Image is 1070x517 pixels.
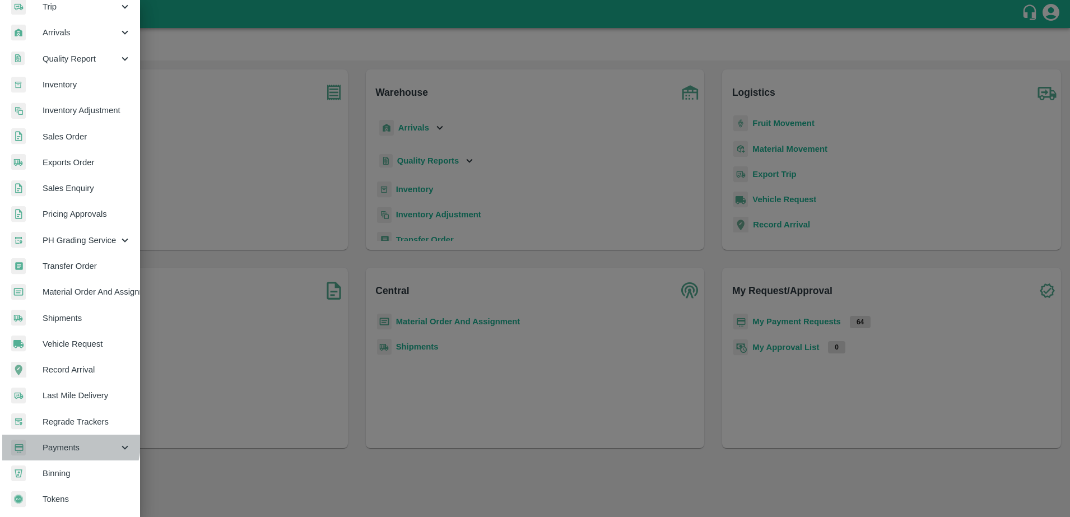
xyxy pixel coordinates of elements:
[11,180,26,197] img: sales
[43,338,131,350] span: Vehicle Request
[11,310,26,326] img: shipments
[11,25,26,41] img: whArrival
[11,154,26,170] img: shipments
[11,284,26,300] img: centralMaterial
[43,156,131,169] span: Exports Order
[43,26,119,39] span: Arrivals
[11,128,26,145] img: sales
[11,258,26,274] img: whTransfer
[11,77,26,93] img: whInventory
[43,441,119,454] span: Payments
[11,465,26,481] img: bin
[43,78,131,91] span: Inventory
[11,491,26,507] img: tokens
[43,260,131,272] span: Transfer Order
[43,493,131,505] span: Tokens
[43,467,131,479] span: Binning
[11,52,25,66] img: qualityReport
[43,53,119,65] span: Quality Report
[11,388,26,404] img: delivery
[43,182,131,194] span: Sales Enquiry
[11,232,26,248] img: whTracker
[11,413,26,430] img: whTracker
[43,1,119,13] span: Trip
[43,364,131,376] span: Record Arrival
[43,234,119,246] span: PH Grading Service
[43,389,131,402] span: Last Mile Delivery
[43,104,131,117] span: Inventory Adjustment
[11,103,26,119] img: inventory
[11,206,26,222] img: sales
[43,131,131,143] span: Sales Order
[43,312,131,324] span: Shipments
[11,336,26,352] img: vehicle
[43,208,131,220] span: Pricing Approvals
[43,286,131,298] span: Material Order And Assignment
[43,416,131,428] span: Regrade Trackers
[11,440,26,456] img: payment
[11,362,26,378] img: recordArrival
